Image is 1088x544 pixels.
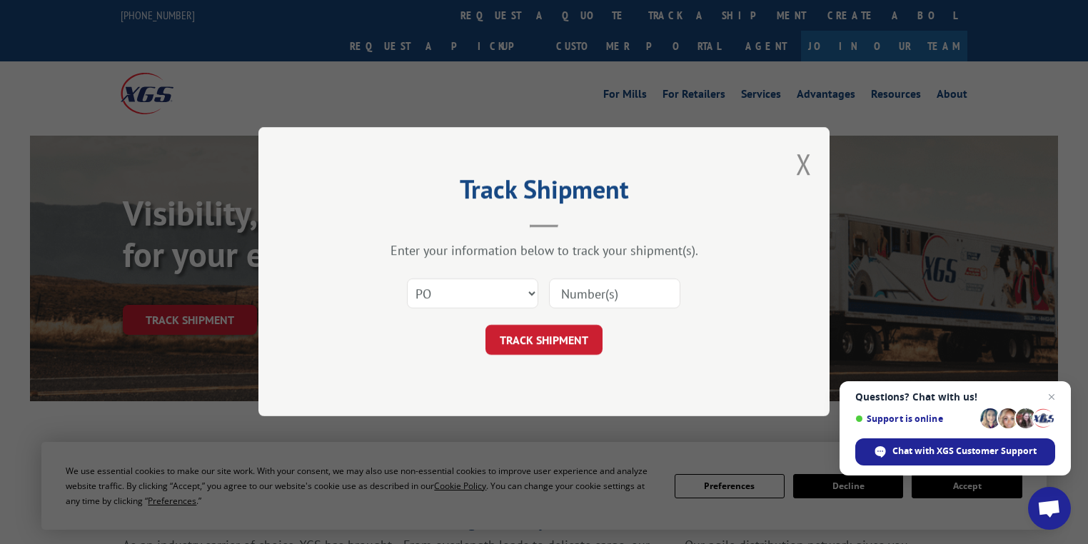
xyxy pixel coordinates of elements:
[892,445,1037,458] span: Chat with XGS Customer Support
[855,391,1055,403] span: Questions? Chat with us!
[796,145,812,183] button: Close modal
[1028,487,1071,530] div: Open chat
[855,413,975,424] span: Support is online
[855,438,1055,465] div: Chat with XGS Customer Support
[1043,388,1060,406] span: Close chat
[549,279,680,309] input: Number(s)
[330,179,758,206] h2: Track Shipment
[330,243,758,259] div: Enter your information below to track your shipment(s).
[485,326,603,356] button: TRACK SHIPMENT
